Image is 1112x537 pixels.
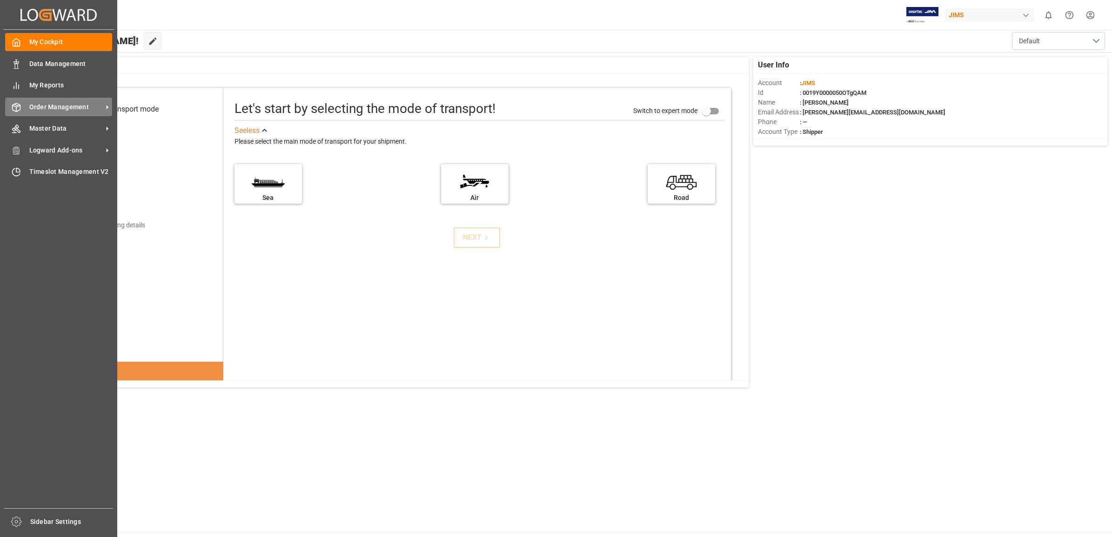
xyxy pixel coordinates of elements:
span: JIMS [801,80,815,86]
span: Logward Add-ons [29,146,103,155]
span: Data Management [29,59,113,69]
span: : [800,80,815,86]
a: My Reports [5,76,112,94]
span: : 0019Y0000050OTgQAM [800,89,866,96]
span: My Reports [29,80,113,90]
div: NEXT [463,232,491,243]
div: Road [652,193,710,203]
a: Timeslot Management V2 [5,163,112,181]
span: : Shipper [800,128,823,135]
span: Master Data [29,124,103,133]
span: Account [758,78,800,88]
img: Exertis%20JAM%20-%20Email%20Logo.jpg_1722504956.jpg [906,7,938,23]
span: Email Address [758,107,800,117]
span: Order Management [29,102,103,112]
span: Switch to expert mode [633,107,697,114]
button: JIMS [945,6,1038,24]
div: Let's start by selecting the mode of transport! [234,99,496,119]
span: User Info [758,60,789,71]
div: Air [446,193,504,203]
span: Phone [758,117,800,127]
span: My Cockpit [29,37,113,47]
span: Timeslot Management V2 [29,167,113,177]
span: : [PERSON_NAME][EMAIL_ADDRESS][DOMAIN_NAME] [800,109,945,116]
div: Sea [239,193,297,203]
div: JIMS [945,8,1034,22]
span: Sidebar Settings [30,517,114,527]
span: : — [800,119,807,126]
button: show 0 new notifications [1038,5,1059,26]
div: Select transport mode [87,104,159,115]
button: NEXT [454,227,500,248]
span: : [PERSON_NAME] [800,99,849,106]
button: Help Center [1059,5,1080,26]
span: Account Type [758,127,800,137]
a: My Cockpit [5,33,112,51]
div: Please select the main mode of transport for your shipment. [234,136,724,147]
a: Data Management [5,54,112,73]
div: See less [234,125,260,136]
span: Default [1019,36,1040,46]
span: Name [758,98,800,107]
button: open menu [1012,32,1105,50]
span: Id [758,88,800,98]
